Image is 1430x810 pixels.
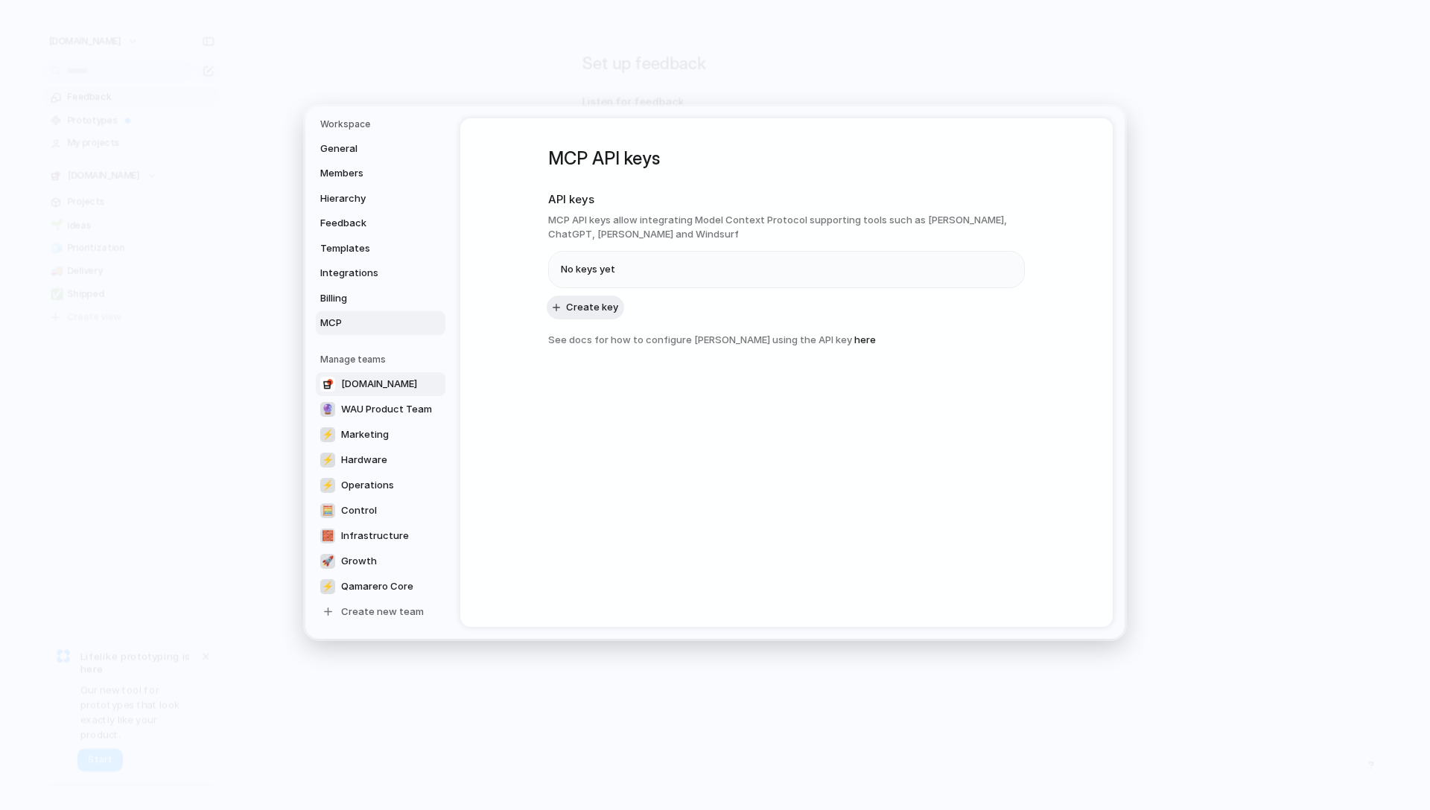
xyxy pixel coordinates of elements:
[561,262,615,277] span: No keys yet
[316,498,445,522] a: 🧮Control
[341,605,424,619] span: Create new team
[341,503,377,518] span: Control
[341,478,394,493] span: Operations
[320,166,416,181] span: Members
[320,266,416,281] span: Integrations
[548,145,1025,172] h1: MCP API keys
[566,300,618,315] span: Create key
[316,261,445,285] a: Integrations
[320,553,335,568] div: 🚀
[341,554,377,569] span: Growth
[320,141,416,156] span: General
[316,447,445,471] a: ⚡Hardware
[320,290,416,305] span: Billing
[316,286,445,310] a: Billing
[320,503,335,517] div: 🧮
[316,236,445,260] a: Templates
[320,191,416,205] span: Hierarchy
[316,473,445,497] a: ⚡Operations
[548,212,1025,241] h3: MCP API keys allow integrating Model Context Protocol supporting tools such as [PERSON_NAME], Cha...
[316,211,445,235] a: Feedback
[320,427,335,441] div: ⚡
[547,295,624,319] button: Create key
[320,216,416,231] span: Feedback
[320,578,335,593] div: ⚡
[320,528,335,543] div: 🧱
[320,401,335,416] div: 🔮
[341,579,413,594] span: Qamarero Core
[316,422,445,446] a: ⚡Marketing
[341,529,409,543] span: Infrastructure
[316,523,445,547] a: 🧱Infrastructure
[341,402,432,417] span: WAU Product Team
[320,117,445,130] h5: Workspace
[316,599,445,623] a: Create new team
[341,377,417,392] span: [DOMAIN_NAME]
[316,397,445,421] a: 🔮WAU Product Team
[316,574,445,598] a: ⚡Qamarero Core
[320,477,335,492] div: ⚡
[548,332,1025,347] h3: See docs for how to configure [PERSON_NAME] using the API key
[316,136,445,160] a: General
[320,352,445,366] h5: Manage teams
[854,333,876,345] a: here
[316,311,445,335] a: MCP
[316,162,445,185] a: Members
[320,316,416,331] span: MCP
[341,427,389,442] span: Marketing
[548,191,1025,208] h2: API keys
[316,186,445,210] a: Hierarchy
[320,240,416,255] span: Templates
[316,371,445,395] a: [DOMAIN_NAME]
[320,452,335,467] div: ⚡
[341,453,387,468] span: Hardware
[316,549,445,573] a: 🚀Growth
